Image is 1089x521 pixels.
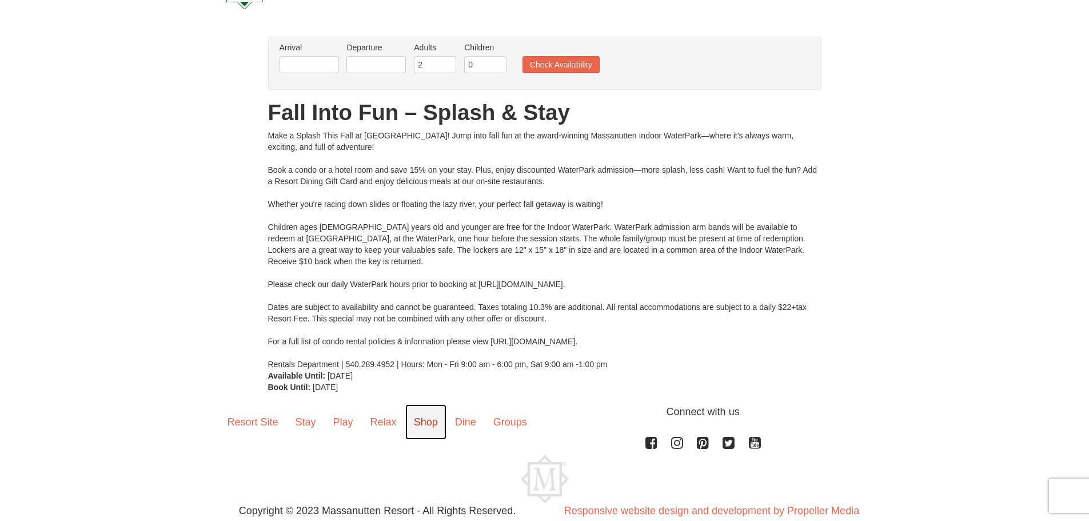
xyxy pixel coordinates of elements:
[313,383,338,392] span: [DATE]
[210,503,545,519] p: Copyright © 2023 Massanutten Resort - All Rights Reserved.
[219,404,287,440] a: Resort Site
[268,130,821,370] div: Make a Splash This Fall at [GEOGRAPHIC_DATA]! Jump into fall fun at the award-winning Massanutten...
[287,404,325,440] a: Stay
[485,404,536,440] a: Groups
[346,42,406,53] label: Departure
[362,404,405,440] a: Relax
[464,42,506,53] label: Children
[522,56,600,73] button: Check Availability
[268,101,821,124] h1: Fall Into Fun – Splash & Stay
[219,404,871,420] p: Connect with us
[405,404,446,440] a: Shop
[325,404,362,440] a: Play
[414,42,456,53] label: Adults
[268,383,311,392] strong: Book Until:
[280,42,339,53] label: Arrival
[446,404,485,440] a: Dine
[268,371,326,380] strong: Available Until:
[328,371,353,380] span: [DATE]
[521,455,569,503] img: Massanutten Resort Logo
